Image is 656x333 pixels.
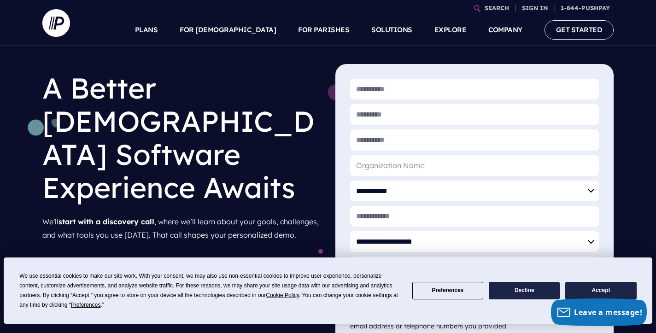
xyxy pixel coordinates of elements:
[59,217,154,226] strong: start with a discovery call
[488,14,522,46] a: COMPANY
[434,14,467,46] a: EXPLORE
[42,64,321,211] h1: A Better [DEMOGRAPHIC_DATA] Software Experience Awaits
[4,257,652,324] div: Cookie Consent Prompt
[135,14,158,46] a: PLANS
[71,302,101,308] span: Preferences
[298,14,349,46] a: FOR PARISHES
[19,271,401,310] div: We use essential cookies to make our site work. With your consent, we may also use non-essential ...
[551,298,647,326] button: Leave a message!
[412,282,483,300] button: Preferences
[565,282,636,300] button: Accept
[489,282,560,300] button: Decline
[371,14,412,46] a: SOLUTIONS
[545,20,614,39] a: GET STARTED
[350,155,599,176] input: Organization Name
[574,307,642,317] span: Leave a message!
[180,14,276,46] a: FOR [DEMOGRAPHIC_DATA]
[266,292,299,298] span: Cookie Policy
